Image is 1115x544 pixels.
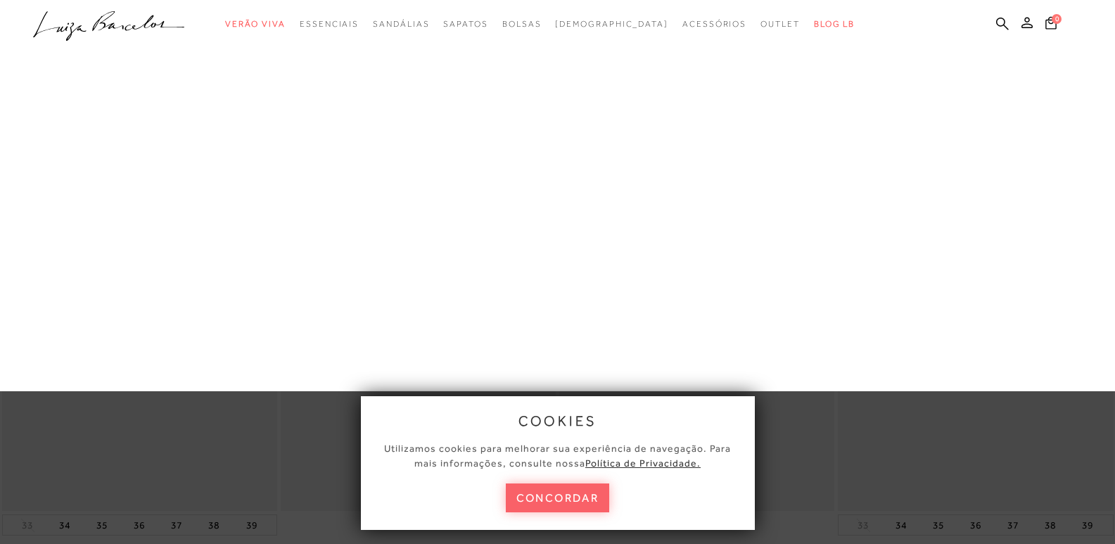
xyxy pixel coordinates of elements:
span: Acessórios [682,19,746,29]
a: categoryNavScreenReaderText [373,11,429,37]
button: concordar [506,483,610,512]
a: noSubCategoriesText [555,11,668,37]
span: cookies [518,413,597,429]
span: Bolsas [502,19,542,29]
a: categoryNavScreenReaderText [225,11,286,37]
span: Utilizamos cookies para melhorar sua experiência de navegação. Para mais informações, consulte nossa [384,443,731,469]
a: categoryNavScreenReaderText [443,11,488,37]
span: [DEMOGRAPHIC_DATA] [555,19,668,29]
span: Essenciais [300,19,359,29]
span: Sandálias [373,19,429,29]
span: Verão Viva [225,19,286,29]
a: categoryNavScreenReaderText [682,11,746,37]
span: 0 [1052,14,1062,24]
span: BLOG LB [814,19,855,29]
span: Outlet [760,19,800,29]
a: BLOG LB [814,11,855,37]
a: Política de Privacidade. [585,457,701,469]
a: categoryNavScreenReaderText [760,11,800,37]
span: Sapatos [443,19,488,29]
button: 0 [1041,15,1061,34]
a: categoryNavScreenReaderText [502,11,542,37]
a: categoryNavScreenReaderText [300,11,359,37]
